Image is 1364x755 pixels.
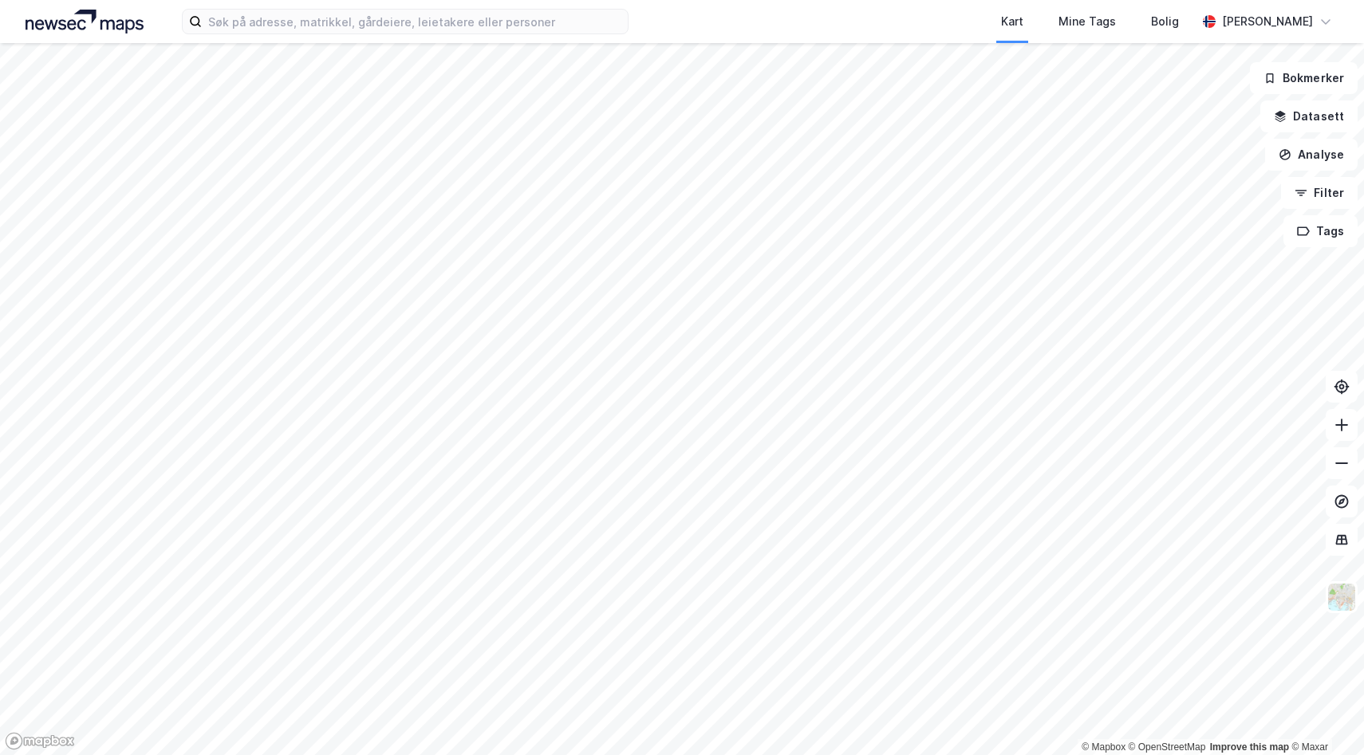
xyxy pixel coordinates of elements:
[1260,100,1358,132] button: Datasett
[26,10,144,33] img: logo.a4113a55bc3d86da70a041830d287a7e.svg
[1001,12,1023,31] div: Kart
[1327,582,1357,612] img: Z
[1058,12,1116,31] div: Mine Tags
[1283,215,1358,247] button: Tags
[1129,741,1206,753] a: OpenStreetMap
[1210,741,1289,753] a: Improve this map
[1250,62,1358,94] button: Bokmerker
[1284,678,1364,755] div: Kontrollprogram for chat
[1284,678,1364,755] iframe: Chat Widget
[1222,12,1313,31] div: [PERSON_NAME]
[202,10,628,33] input: Søk på adresse, matrikkel, gårdeiere, leietakere eller personer
[1082,741,1125,753] a: Mapbox
[1151,12,1179,31] div: Bolig
[1281,177,1358,209] button: Filter
[1265,139,1358,171] button: Analyse
[5,732,75,750] a: Mapbox homepage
